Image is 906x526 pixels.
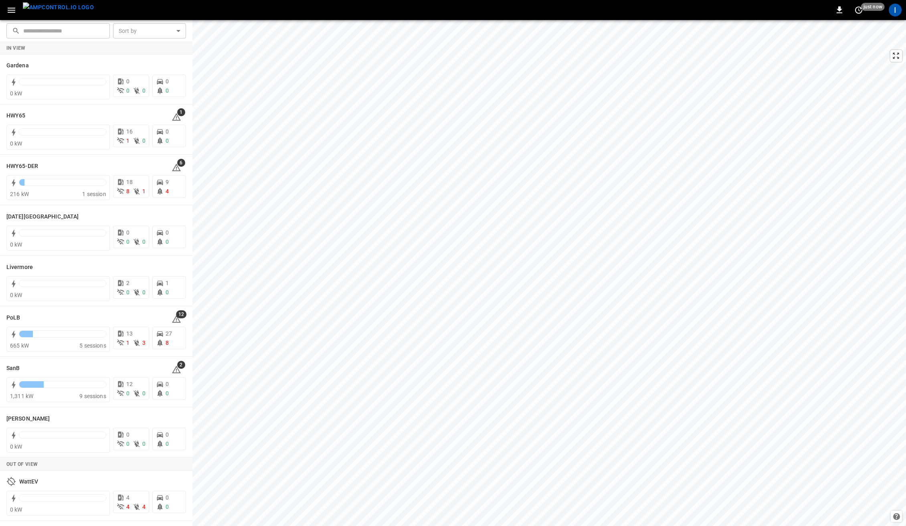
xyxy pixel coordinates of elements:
[6,61,29,70] h6: Gardena
[10,342,29,349] span: 665 kW
[166,441,169,447] span: 0
[10,506,22,513] span: 0 kW
[79,393,106,399] span: 9 sessions
[6,263,33,272] h6: Livermore
[142,87,146,94] span: 0
[126,504,129,510] span: 4
[166,431,169,438] span: 0
[142,289,146,295] span: 0
[142,188,146,194] span: 1
[126,128,133,135] span: 16
[176,310,186,318] span: 12
[126,239,129,245] span: 0
[23,2,94,12] img: ampcontrol.io logo
[6,111,26,120] h6: HWY65
[166,138,169,144] span: 0
[852,4,865,16] button: set refresh interval
[126,188,129,194] span: 8
[126,330,133,337] span: 13
[142,340,146,346] span: 3
[177,159,185,167] span: 6
[19,477,38,486] h6: WattEV
[166,330,172,337] span: 27
[166,239,169,245] span: 0
[126,340,129,346] span: 1
[166,504,169,510] span: 0
[82,191,106,197] span: 1 session
[6,162,38,171] h6: HWY65-DER
[861,3,885,11] span: just now
[142,239,146,245] span: 0
[177,108,185,116] span: 1
[126,78,129,85] span: 0
[126,381,133,387] span: 12
[126,289,129,295] span: 0
[166,78,169,85] span: 0
[166,87,169,94] span: 0
[142,441,146,447] span: 0
[79,342,106,349] span: 5 sessions
[10,140,22,147] span: 0 kW
[6,45,26,51] strong: In View
[166,390,169,397] span: 0
[166,128,169,135] span: 0
[6,415,50,423] h6: Vernon
[166,229,169,236] span: 0
[126,441,129,447] span: 0
[142,504,146,510] span: 4
[142,390,146,397] span: 0
[166,340,169,346] span: 8
[166,494,169,501] span: 0
[10,241,22,248] span: 0 kW
[10,443,22,450] span: 0 kW
[6,314,20,322] h6: PoLB
[889,4,902,16] div: profile-icon
[6,461,38,467] strong: Out of View
[166,188,169,194] span: 4
[166,289,169,295] span: 0
[166,381,169,387] span: 0
[126,87,129,94] span: 0
[10,191,29,197] span: 216 kW
[177,361,185,369] span: 2
[10,393,33,399] span: 1,311 kW
[10,90,22,97] span: 0 kW
[126,179,133,185] span: 18
[126,138,129,144] span: 1
[166,280,169,286] span: 1
[192,20,906,526] canvas: Map
[6,364,20,373] h6: SanB
[166,179,169,185] span: 9
[126,431,129,438] span: 0
[126,280,129,286] span: 2
[10,292,22,298] span: 0 kW
[142,138,146,144] span: 0
[6,212,79,221] h6: Karma Center
[126,494,129,501] span: 4
[126,229,129,236] span: 0
[126,390,129,397] span: 0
